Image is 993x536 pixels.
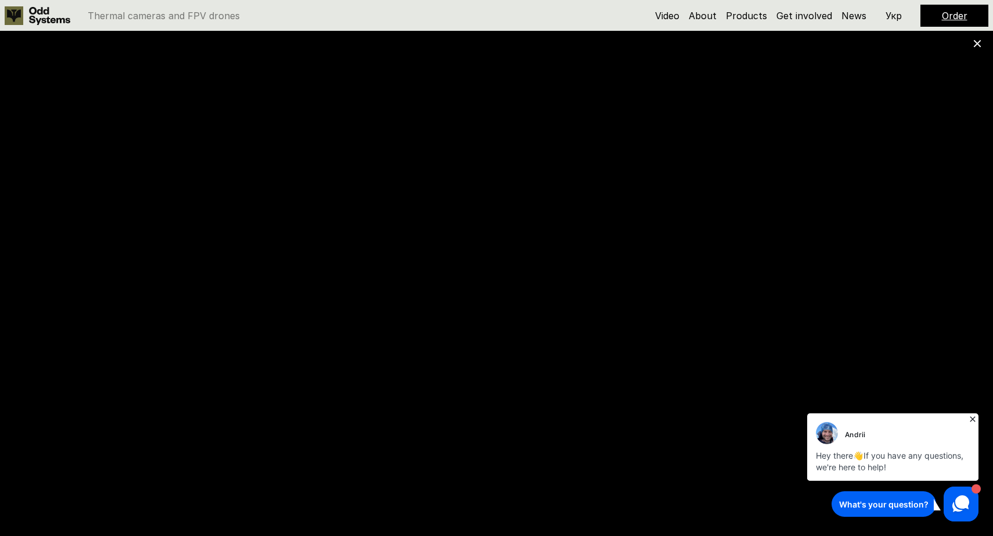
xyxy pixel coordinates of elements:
[804,410,981,524] iframe: HelpCrunch
[886,11,902,20] p: Укр
[99,44,894,492] iframe: Youtube Video
[726,10,767,22] a: Products
[841,10,866,22] a: News
[689,10,717,22] a: About
[88,11,240,20] p: Thermal cameras and FPV drones
[942,10,967,22] a: Order
[655,10,679,22] a: Video
[776,10,832,22] a: Get involved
